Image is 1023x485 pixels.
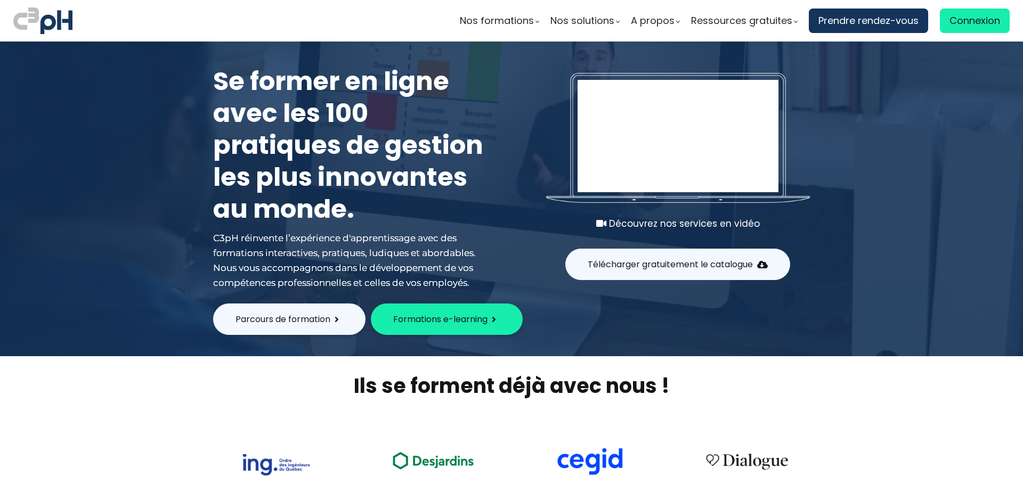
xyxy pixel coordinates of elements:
[460,13,534,29] span: Nos formations
[200,372,823,399] h2: Ils se forment déjà avec nous !
[385,446,481,475] img: ea49a208ccc4d6e7deb170dc1c457f3b.png
[809,9,928,33] a: Prendre rendez-vous
[565,249,790,280] button: Télécharger gratuitement le catalogue
[631,13,675,29] span: A propos
[556,448,624,475] img: cdf238afa6e766054af0b3fe9d0794df.png
[940,9,1010,33] a: Connexion
[691,13,792,29] span: Ressources gratuites
[213,303,366,335] button: Parcours de formation
[13,5,72,36] img: logo C3PH
[550,13,614,29] span: Nos solutions
[242,454,310,475] img: 73f878ca33ad2a469052bbe3fa4fd140.png
[213,65,490,225] h1: Se former en ligne avec les 100 pratiques de gestion les plus innovantes au monde.
[949,13,1000,29] span: Connexion
[818,13,919,29] span: Prendre rendez-vous
[546,216,810,231] div: Découvrez nos services en vidéo
[236,313,330,326] span: Parcours de formation
[393,313,488,326] span: Formations e-learning
[699,447,795,475] img: 4cbfeea6ce3138713587aabb8dcf64fe.png
[588,258,753,271] span: Télécharger gratuitement le catalogue
[371,303,523,335] button: Formations e-learning
[213,231,490,290] div: C3pH réinvente l’expérience d'apprentissage avec des formations interactives, pratiques, ludiques...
